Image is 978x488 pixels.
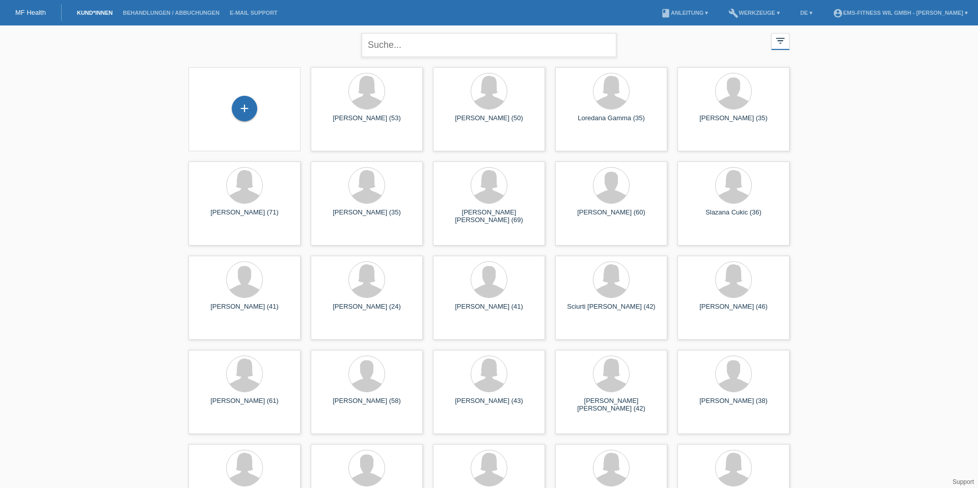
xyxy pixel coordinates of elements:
div: [PERSON_NAME] (58) [319,397,415,413]
div: [PERSON_NAME] [PERSON_NAME] (42) [563,397,659,413]
div: [PERSON_NAME] (61) [197,397,292,413]
div: [PERSON_NAME] (71) [197,208,292,225]
i: filter_list [775,35,786,46]
div: [PERSON_NAME] [PERSON_NAME] (69) [441,208,537,225]
div: [PERSON_NAME] (43) [441,397,537,413]
div: Sciurti [PERSON_NAME] (42) [563,303,659,319]
div: [PERSON_NAME] (38) [686,397,781,413]
a: Kund*innen [72,10,118,16]
a: DE ▾ [795,10,818,16]
i: book [661,8,671,18]
i: build [728,8,739,18]
a: Support [953,478,974,485]
a: MF Health [15,9,46,16]
input: Suche... [362,33,616,57]
div: [PERSON_NAME] (35) [686,114,781,130]
a: buildWerkzeuge ▾ [723,10,785,16]
div: [PERSON_NAME] (53) [319,114,415,130]
div: Loredana Gamma (35) [563,114,659,130]
div: [PERSON_NAME] (35) [319,208,415,225]
a: account_circleEMS-Fitness Wil GmbH - [PERSON_NAME] ▾ [828,10,973,16]
i: account_circle [833,8,843,18]
div: Slazana Cukic (36) [686,208,781,225]
a: Behandlungen / Abbuchungen [118,10,225,16]
div: Kund*in hinzufügen [232,100,257,117]
div: [PERSON_NAME] (50) [441,114,537,130]
a: E-Mail Support [225,10,283,16]
div: [PERSON_NAME] (24) [319,303,415,319]
div: [PERSON_NAME] (41) [441,303,537,319]
a: bookAnleitung ▾ [656,10,713,16]
div: [PERSON_NAME] (60) [563,208,659,225]
div: [PERSON_NAME] (46) [686,303,781,319]
div: [PERSON_NAME] (41) [197,303,292,319]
